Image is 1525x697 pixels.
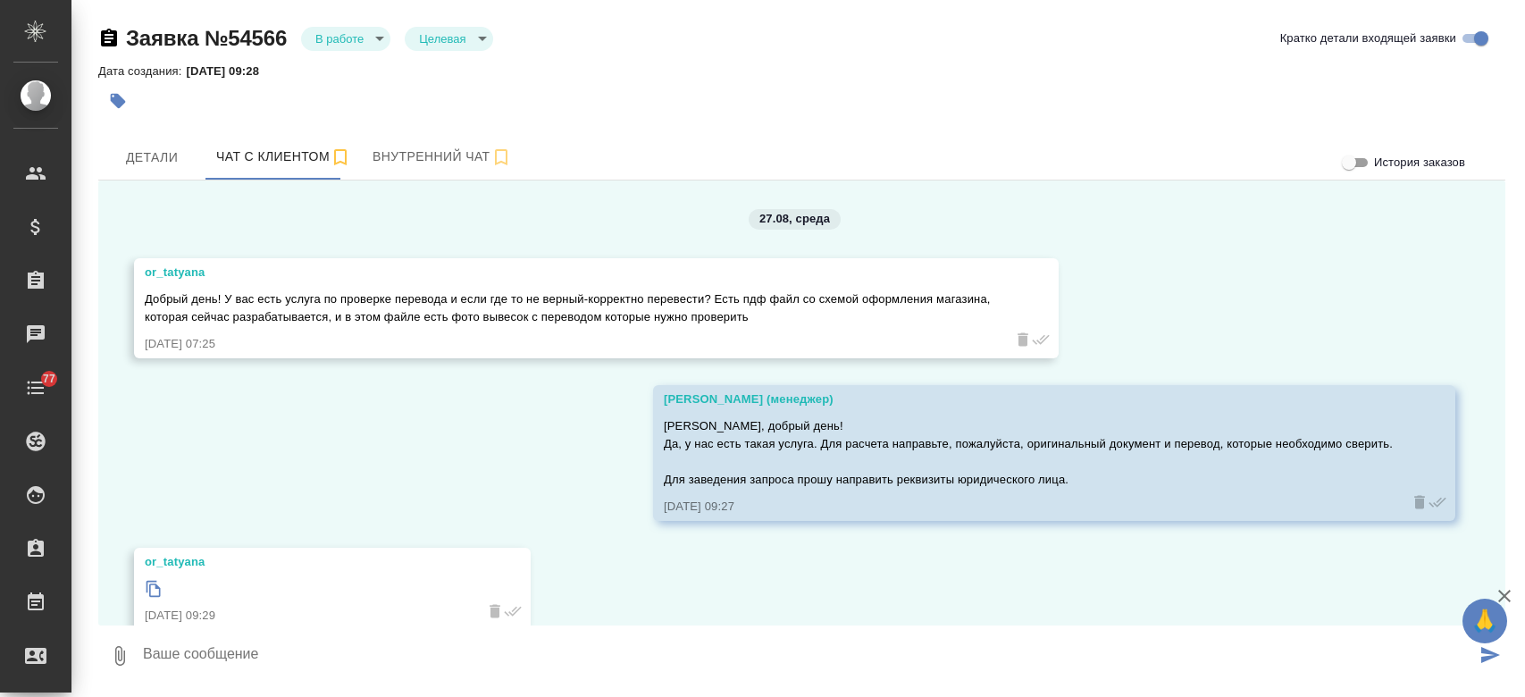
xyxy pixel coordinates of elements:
[145,607,468,625] div: [DATE] 09:29
[32,370,66,388] span: 77
[414,31,471,46] button: Целевая
[145,553,468,571] div: or_tatyana
[216,146,351,168] span: Чат с клиентом
[98,28,120,49] button: Скопировать ссылку
[330,147,351,168] svg: Подписаться
[405,27,492,51] div: В работе
[205,135,362,180] button: 391680471 (or_tatyana) - (undefined)
[664,498,1393,516] div: [DATE] 09:27
[98,64,186,78] p: Дата создания:
[98,81,138,121] button: Добавить тэг
[126,26,287,50] a: Заявка №54566
[373,146,512,168] span: Внутренний чат
[664,419,1393,486] span: [PERSON_NAME], добрый день! Да, у нас есть такая услуга. Для расчета направьте, пожалуйста, ориги...
[1462,599,1507,643] button: 🙏
[145,292,993,323] span: Добрый день! У вас есть услуга по проверке перевода и если где то не верный-корректно перевести? ...
[664,390,1393,408] div: [PERSON_NAME] (менеджер)
[1374,154,1465,172] span: История заказов
[145,335,996,353] div: [DATE] 07:25
[310,31,369,46] button: В работе
[186,64,272,78] p: [DATE] 09:28
[490,147,512,168] svg: Подписаться
[145,264,996,281] div: or_tatyana
[301,27,390,51] div: В работе
[1470,602,1500,640] span: 🙏
[109,147,195,169] span: Детали
[759,210,830,228] p: 27.08, среда
[4,365,67,410] a: 77
[1280,29,1456,47] span: Кратко детали входящей заявки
